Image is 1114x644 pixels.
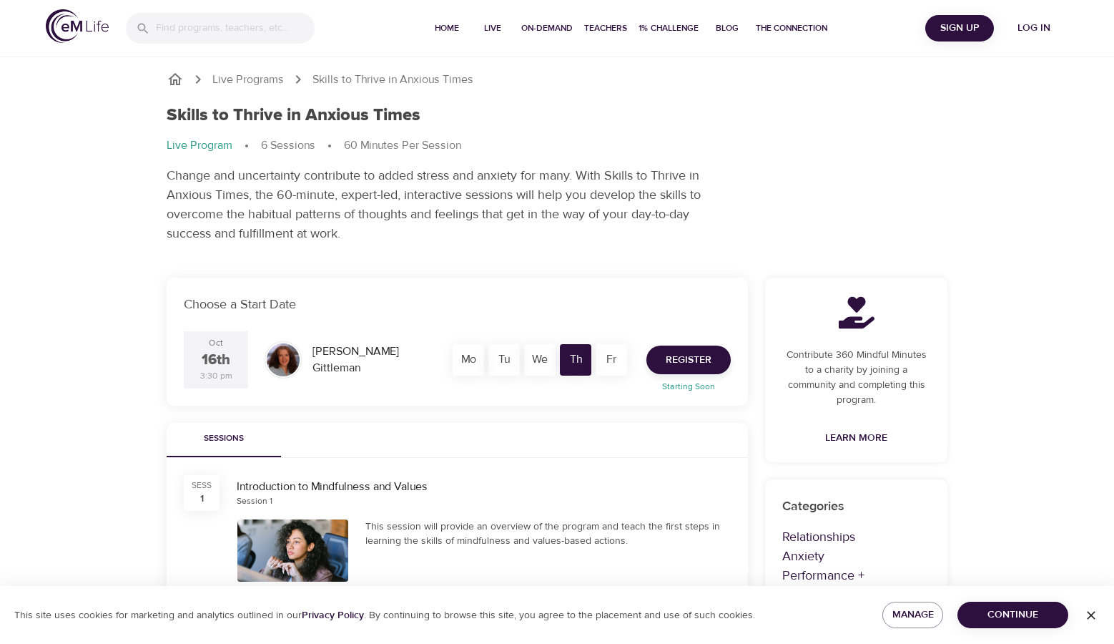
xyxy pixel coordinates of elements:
[307,338,439,382] div: [PERSON_NAME] Gittleman
[957,602,1068,628] button: Continue
[200,370,232,382] div: 3:30 pm
[167,105,420,126] h1: Skills to Thrive in Anxious Times
[931,19,988,37] span: Sign Up
[646,346,731,374] button: Register
[710,21,744,36] span: Blog
[782,547,930,566] p: Anxiety
[430,21,464,36] span: Home
[925,15,994,42] button: Sign Up
[175,431,272,447] span: Sessions
[209,337,223,349] div: Oct
[825,429,887,447] span: Learn More
[167,137,947,155] nav: breadcrumb
[212,72,284,88] a: Live Programs
[756,21,827,36] span: The Connection
[192,479,212,492] div: SESS
[894,606,932,624] span: Manage
[200,492,204,506] div: 1
[202,350,230,371] div: 16th
[167,166,703,243] p: Change and uncertainty contribute to added stress and anxiety for many. With Skills to Thrive in ...
[344,137,461,154] p: 60 Minutes Per Session
[521,21,573,36] span: On-Demand
[596,344,627,376] div: Fr
[261,137,315,154] p: 6 Sessions
[969,606,1057,624] span: Continue
[639,21,699,36] span: 1% Challenge
[1000,15,1068,42] button: Log in
[782,497,930,516] p: Categories
[584,21,627,36] span: Teachers
[1005,19,1063,37] span: Log in
[156,13,315,44] input: Find programs, teachers, etc...
[184,295,731,314] p: Choose a Start Date
[453,344,484,376] div: Mo
[302,609,364,622] a: Privacy Policy
[237,495,272,507] div: Session 1
[782,527,930,547] p: Relationships
[167,71,947,88] nav: breadcrumb
[475,21,510,36] span: Live
[560,344,591,376] div: Th
[666,351,711,369] span: Register
[782,566,930,605] p: Performance + Effectiveness
[638,380,739,393] p: Starting Soon
[312,72,473,88] p: Skills to Thrive in Anxious Times
[882,602,943,628] button: Manage
[488,344,520,376] div: Tu
[46,9,109,43] img: logo
[167,137,232,154] p: Live Program
[237,479,731,495] div: Introduction to Mindfulness and Values
[819,425,893,452] a: Learn More
[782,348,930,408] p: Contribute 360 Mindful Minutes to a charity by joining a community and completing this program.
[524,344,556,376] div: We
[365,519,731,548] div: This session will provide an overview of the program and teach the first steps in learning the sk...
